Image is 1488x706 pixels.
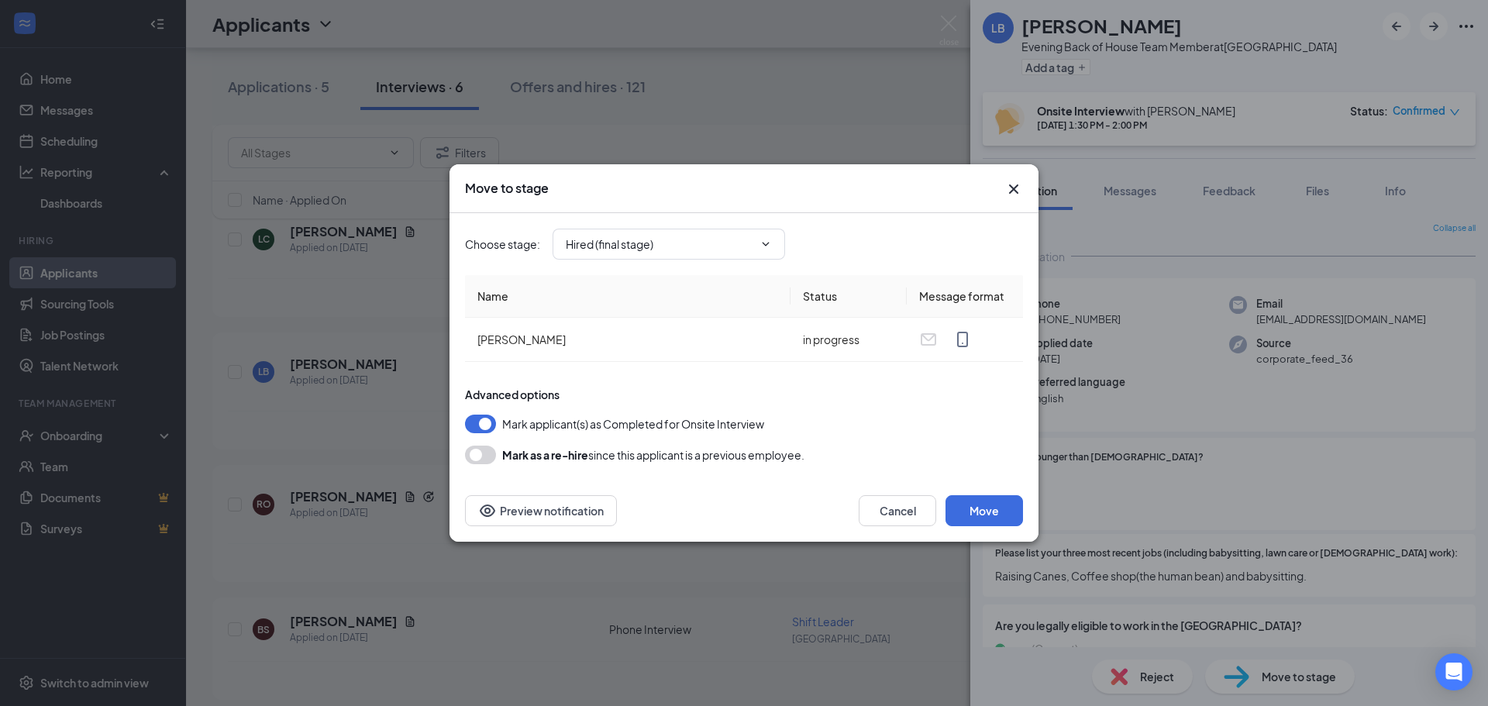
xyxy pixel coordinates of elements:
[465,495,617,526] button: Preview notificationEye
[477,332,566,346] span: [PERSON_NAME]
[465,180,549,197] h3: Move to stage
[790,275,907,318] th: Status
[478,501,497,520] svg: Eye
[907,275,1023,318] th: Message format
[1004,180,1023,198] button: Close
[502,415,764,433] span: Mark applicant(s) as Completed for Onsite Interview
[465,236,540,253] span: Choose stage :
[502,446,804,464] div: since this applicant is a previous employee.
[859,495,936,526] button: Cancel
[1004,180,1023,198] svg: Cross
[1435,653,1472,691] div: Open Intercom Messenger
[465,387,1023,402] div: Advanced options
[759,238,772,250] svg: ChevronDown
[502,448,588,462] b: Mark as a re-hire
[919,330,938,349] svg: Email
[790,318,907,362] td: in progress
[465,275,790,318] th: Name
[945,495,1023,526] button: Move
[953,330,972,349] svg: MobileSms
